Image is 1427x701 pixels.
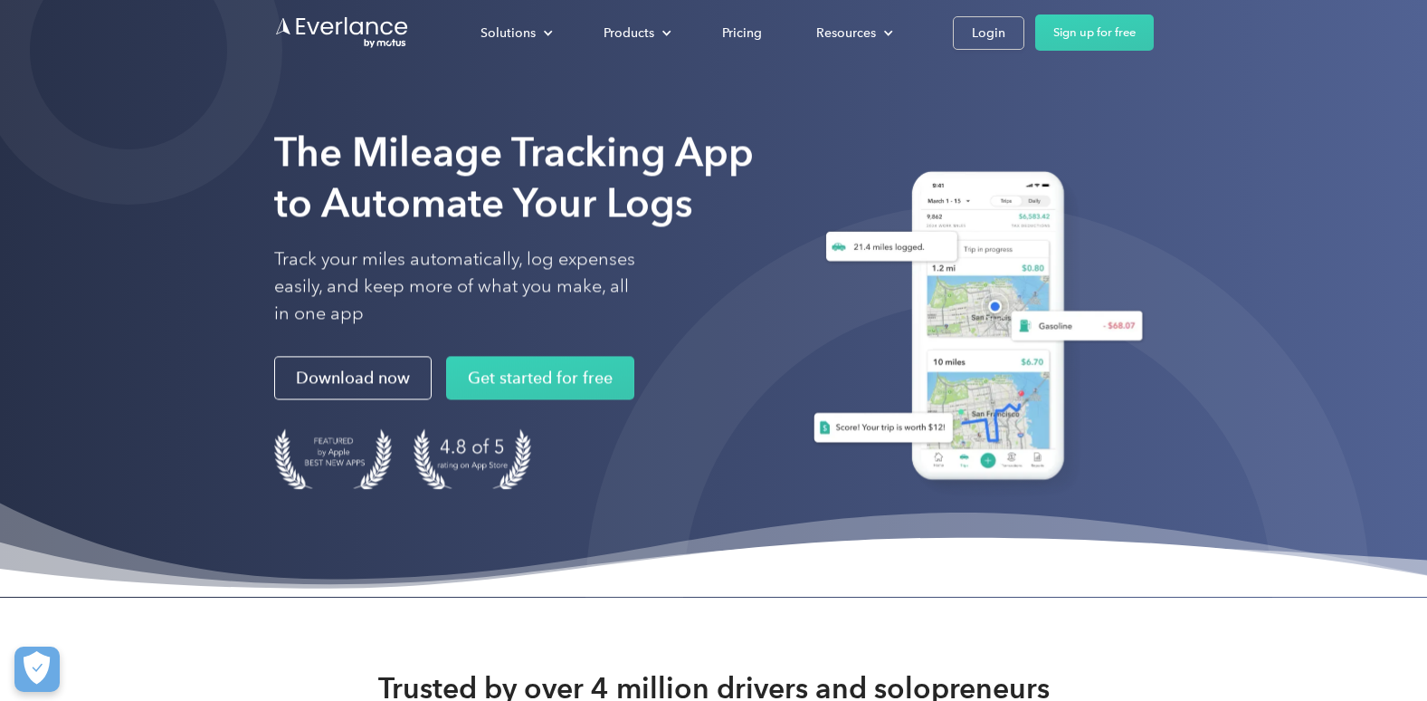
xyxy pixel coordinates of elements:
[274,246,636,328] p: Track your miles automatically, log expenses easily, and keep more of what you make, all in one app
[274,429,392,490] img: Badge for Featured by Apple Best New Apps
[816,22,876,44] div: Resources
[1035,14,1154,51] a: Sign up for free
[722,22,762,44] div: Pricing
[585,17,686,49] div: Products
[604,22,654,44] div: Products
[798,17,908,49] div: Resources
[792,158,1154,501] img: Everlance, mileage tracker app, expense tracking app
[953,16,1024,50] a: Login
[704,17,780,49] a: Pricing
[274,15,410,50] a: Go to homepage
[274,128,754,226] strong: The Mileage Tracking App to Automate Your Logs
[972,22,1005,44] div: Login
[462,17,567,49] div: Solutions
[274,357,432,400] a: Download now
[14,647,60,692] button: Cookies Settings
[414,429,531,490] img: 4.9 out of 5 stars on the app store
[446,357,634,400] a: Get started for free
[480,22,536,44] div: Solutions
